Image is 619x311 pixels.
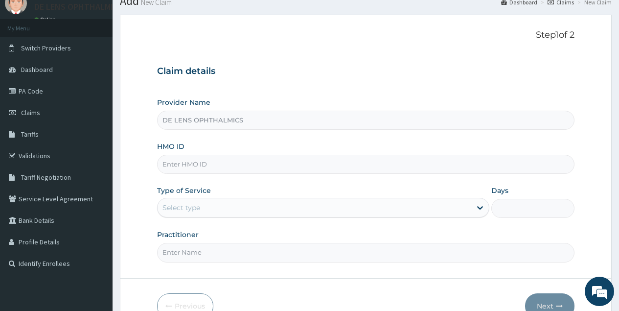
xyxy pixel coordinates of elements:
label: Days [491,186,508,195]
p: Step 1 of 2 [157,30,574,41]
span: Claims [21,108,40,117]
h3: Claim details [157,66,574,77]
span: Dashboard [21,65,53,74]
div: Select type [162,203,200,213]
label: Practitioner [157,230,199,239]
label: Type of Service [157,186,211,195]
p: DE LENS OPHTHALMICS [34,2,123,11]
label: HMO ID [157,142,184,151]
span: Tariffs [21,130,39,139]
input: Enter HMO ID [157,155,574,174]
span: Switch Providers [21,44,71,52]
label: Provider Name [157,97,210,107]
input: Enter Name [157,243,574,262]
a: Online [34,16,58,23]
span: Tariff Negotiation [21,173,71,182]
